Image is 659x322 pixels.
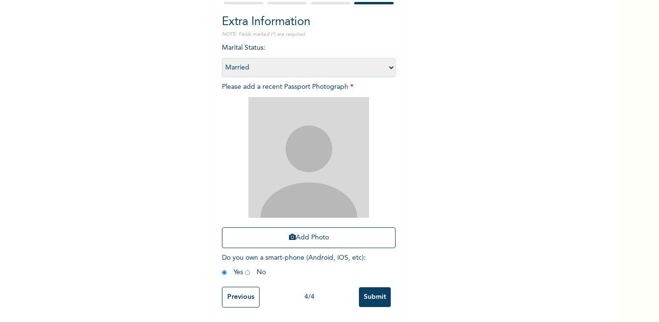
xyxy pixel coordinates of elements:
[222,14,396,31] h2: Extra Information
[359,287,391,307] input: Submit
[222,254,366,276] span: Do you own a smart-phone (Android, iOS, etc) : Yes No
[248,97,369,218] img: Crop
[222,44,396,71] span: Marital Status :
[260,292,359,302] div: 4 / 4
[222,84,396,253] span: Please add a recent Passport Photograph
[222,227,396,248] button: Add Photo
[222,287,260,308] input: Previous
[222,31,396,38] p: NOTE: Fields marked (*) are required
